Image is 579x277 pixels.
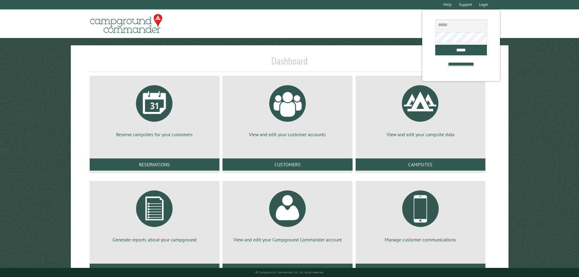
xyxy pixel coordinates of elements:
[363,81,478,138] a: View and edit your campsite data
[222,264,352,276] a: Account
[363,236,478,243] p: Manage customer communications
[363,186,478,243] a: Manage customer communications
[363,131,478,138] p: View and edit your campsite data
[356,264,485,276] a: Communications
[222,158,352,171] a: Customers
[90,158,219,171] a: Reservations
[90,264,219,276] a: Reports
[88,12,164,36] img: Campground Commander
[230,236,345,243] p: View and edit your Campground Commander account
[230,131,345,138] p: View and edit your customer accounts
[97,131,212,138] p: Reserve campsites for your customers
[230,81,345,138] a: View and edit your customer accounts
[230,186,345,243] a: View and edit your Campground Commander account
[97,236,212,243] p: Generate reports about your campground
[97,186,212,243] a: Generate reports about your campground
[88,55,491,72] h1: Dashboard
[255,270,324,274] small: © Campground Commander LLC. All rights reserved.
[356,158,485,171] a: Campsites
[97,81,212,138] a: Reserve campsites for your customers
